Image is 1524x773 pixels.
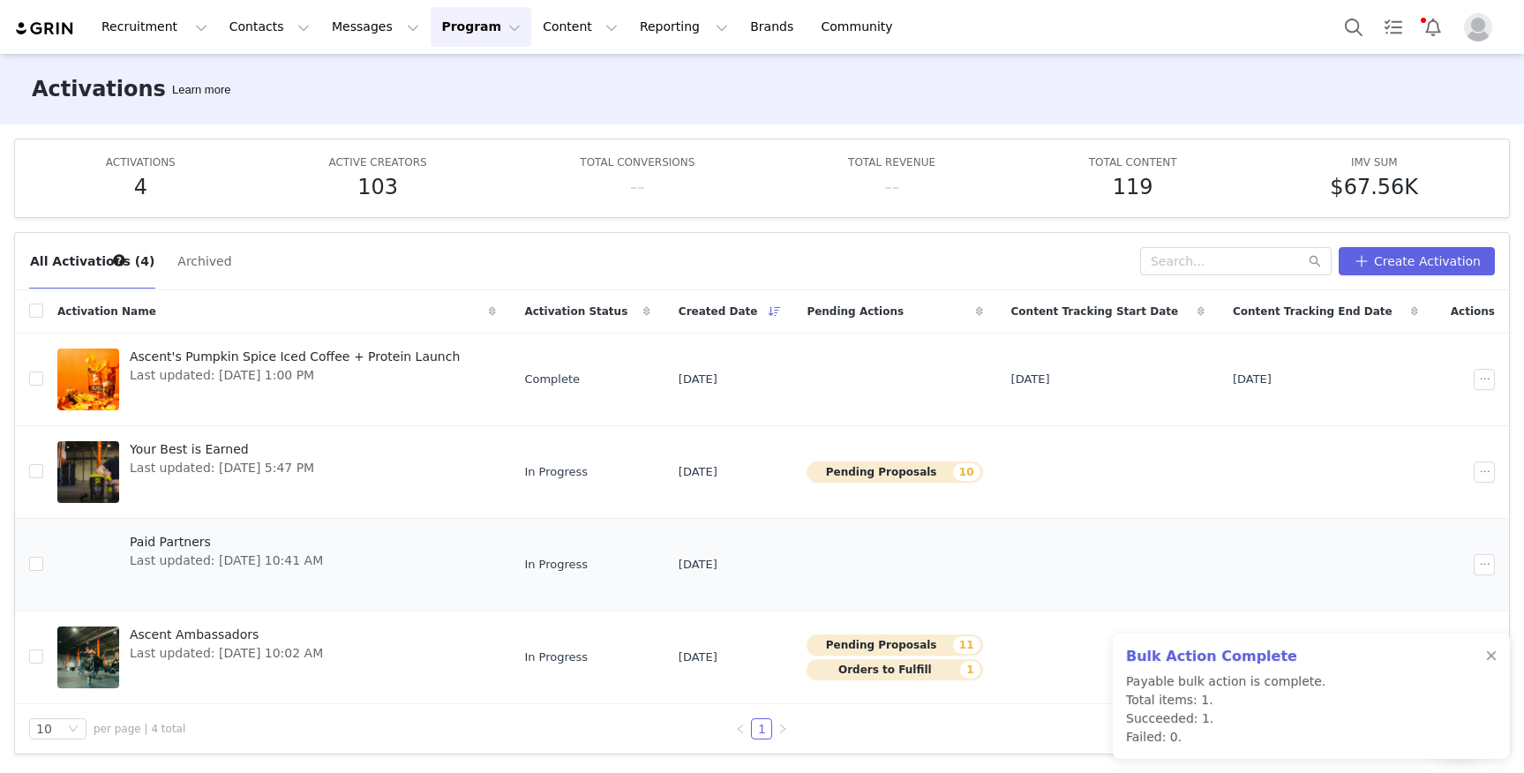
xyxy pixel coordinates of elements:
span: ACTIVATIONS [106,156,176,169]
p: Payable bulk action is complete. Total items: 1. Succeeded: 1. Failed: 0. [1126,672,1325,747]
li: Previous Page [730,718,751,739]
i: icon: search [1309,255,1321,267]
button: Pending Proposals11 [807,634,982,656]
h2: Bulk Action Complete [1126,646,1325,667]
a: Ascent AmbassadorsLast updated: [DATE] 10:02 AM [57,622,496,693]
span: [DATE] [1233,371,1272,388]
span: TOTAL REVENUE [848,156,935,169]
button: Content [532,7,628,47]
h5: -- [630,171,645,203]
button: Recruitment [91,7,218,47]
span: Created Date [679,304,758,319]
span: Last updated: [DATE] 10:02 AM [130,644,323,663]
span: TOTAL CONVERSIONS [580,156,694,169]
i: icon: down [68,724,79,736]
span: [DATE] [679,649,717,666]
input: Search... [1140,247,1332,275]
a: Paid PartnersLast updated: [DATE] 10:41 AM [57,529,496,600]
h5: 4 [134,171,147,203]
a: 1 [752,719,771,739]
button: Program [431,7,531,47]
span: Ascent's Pumpkin Spice Iced Coffee + Protein Launch [130,348,460,366]
img: placeholder-profile.jpg [1464,13,1492,41]
button: Pending Proposals10 [807,462,982,483]
a: Ascent's Pumpkin Spice Iced Coffee + Protein LaunchLast updated: [DATE] 1:00 PM [57,344,496,415]
div: Tooltip anchor [169,81,234,99]
span: Activation Name [57,304,156,319]
span: per page | 4 total [94,721,185,737]
button: Contacts [219,7,320,47]
span: Last updated: [DATE] 10:41 AM [130,552,323,570]
a: Tasks [1374,7,1413,47]
span: In Progress [524,649,588,666]
button: Orders to Fulfill1 [807,659,982,680]
span: Paid Partners [130,533,323,552]
span: In Progress [524,463,588,481]
span: [DATE] [679,556,717,574]
span: In Progress [524,556,588,574]
div: Actions [1432,293,1509,330]
a: Your Best is EarnedLast updated: [DATE] 5:47 PM [57,437,496,507]
h3: Activations [32,73,166,105]
button: Search [1334,7,1373,47]
span: Activation Status [524,304,627,319]
span: ACTIVE CREATORS [328,156,426,169]
h5: $67.56K [1330,171,1418,203]
span: Content Tracking Start Date [1011,304,1179,319]
h5: 119 [1113,171,1153,203]
span: Pending Actions [807,304,904,319]
img: grin logo [14,20,76,37]
span: Content Tracking End Date [1233,304,1393,319]
h5: 103 [357,171,398,203]
a: Brands [739,7,809,47]
button: All Activations (4) [29,247,155,275]
button: Notifications [1414,7,1453,47]
button: Profile [1453,13,1510,41]
div: 10 [36,719,52,739]
span: [DATE] [679,371,717,388]
span: [DATE] [679,463,717,481]
i: icon: right [777,724,788,734]
div: Tooltip anchor [111,252,127,268]
span: Ascent Ambassadors [130,626,323,644]
h5: -- [884,171,899,203]
button: Reporting [629,7,739,47]
button: Messages [321,7,430,47]
button: Create Activation [1339,247,1495,275]
button: Archived [176,247,232,275]
span: IMV SUM [1351,156,1398,169]
li: Next Page [772,718,793,739]
a: Community [811,7,912,47]
span: Your Best is Earned [130,440,314,459]
li: 1 [751,718,772,739]
span: Last updated: [DATE] 1:00 PM [130,366,460,385]
span: Last updated: [DATE] 5:47 PM [130,459,314,477]
span: [DATE] [1011,371,1050,388]
span: Complete [524,371,580,388]
i: icon: left [735,724,746,734]
span: TOTAL CONTENT [1089,156,1177,169]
